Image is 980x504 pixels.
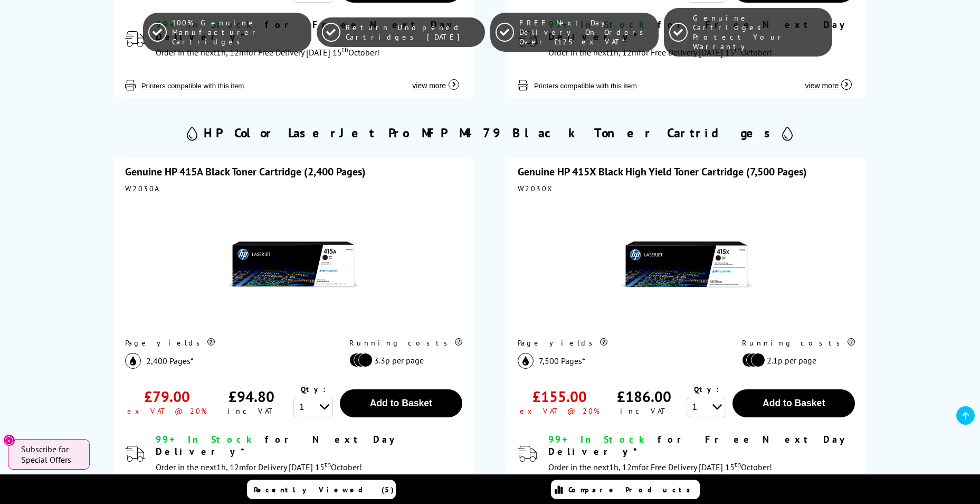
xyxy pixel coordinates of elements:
[370,398,432,408] span: Add to Basket
[254,485,394,494] span: Recently Viewed (5)
[146,356,194,366] span: 2,400 Pages*
[519,18,653,46] span: FREE Next Day Delivery On Orders Over £125 ex VAT*
[349,353,457,367] li: 3.3p per page
[735,460,741,469] sup: th
[127,406,207,416] div: ex VAT @ 20%
[156,433,462,475] div: modal_delivery
[346,23,479,42] span: Return Unopened Cartridges [DATE]
[732,389,855,417] button: Add to Basket
[621,199,753,331] img: HP 415X Black High Yield Toner Cartridge (7,500 Pages)
[247,480,396,499] a: Recently Viewed (5)
[125,338,328,348] div: Page yields
[125,184,462,193] div: W2030A
[742,338,855,348] div: Running costs
[349,338,462,348] div: Running costs
[409,70,462,90] button: view more
[156,462,362,472] span: Order in the next for Delivery [DATE] 15 October!
[609,462,639,472] span: 1h, 12m
[125,353,141,369] img: black_icon.svg
[568,485,696,494] span: Compare Products
[156,433,399,458] span: for Next Day Delivery*
[805,81,839,90] span: view more
[742,353,850,367] li: 2.1p per page
[620,406,668,416] div: inc VAT
[125,165,366,179] a: Genuine HP 415A Black Toner Cartridge (2,400 Pages)
[144,387,190,406] div: £79.00
[532,387,587,406] div: £155.00
[229,387,274,406] div: £94.80
[138,81,248,90] button: Printers compatible with this item
[172,18,306,46] span: 100% Genuine Manufacturer Cartridges
[548,433,649,445] span: 99+ In Stock
[3,434,15,446] button: Close
[531,81,640,90] button: Printers compatible with this item
[340,389,462,417] button: Add to Basket
[548,462,772,472] span: Order in the next for Free Delivery [DATE] 15 October!
[548,433,855,475] div: modal_delivery
[325,460,331,469] sup: th
[21,444,79,465] span: Subscribe for Special Offers
[518,338,720,348] div: Page yields
[539,356,585,366] span: 7,500 Pages*
[216,462,246,472] span: 1h, 12m
[227,406,275,416] div: inc VAT
[548,433,850,458] span: for Free Next Day Delivery*
[763,398,825,408] span: Add to Basket
[518,353,534,369] img: black_icon.svg
[227,199,359,331] img: HP 415A Black Toner Cartridge (2,400 Pages)
[156,433,256,445] span: 99+ In Stock
[301,385,326,394] span: Qty:
[518,165,807,179] a: Genuine HP 415X Black High Yield Toner Cartridge (7,500 Pages)
[802,70,855,90] button: view more
[204,125,777,141] h2: HP Color LaserJet Pro MFP M479 Black Toner Cartridges
[617,387,671,406] div: £186.00
[520,406,600,416] div: ex VAT @ 20%
[693,13,826,51] span: Genuine Cartridges Protect Your Warranty
[518,184,855,193] div: W2030X
[412,81,446,90] span: view more
[551,480,700,499] a: Compare Products
[694,385,719,394] span: Qty:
